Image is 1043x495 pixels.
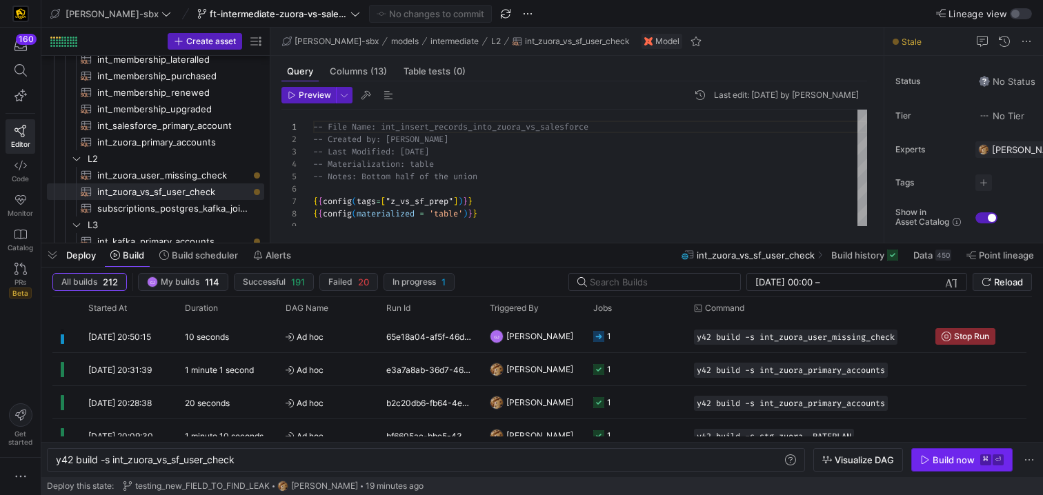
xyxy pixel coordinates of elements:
span: (0) [453,67,466,76]
button: All builds212 [52,273,127,291]
span: Build history [831,250,884,261]
a: int_membership_lateralled​​​​​​​​​​ [47,51,264,68]
span: Show in Asset Catalog [895,208,949,227]
span: ( [352,196,357,207]
button: Data450 [907,243,957,267]
span: Data [913,250,933,261]
span: [PERSON_NAME] [506,320,573,352]
button: No tierNo Tier [975,107,1028,125]
button: Build scheduler [153,243,244,267]
span: Ad hoc [286,387,370,419]
span: config [323,196,352,207]
button: 160 [6,33,35,58]
button: Preview [281,87,336,103]
span: 212 [103,276,118,287]
span: Build [123,250,144,261]
span: } [463,196,468,207]
div: Press SPACE to select this row. [52,419,1028,452]
span: [ [381,196,386,207]
div: 6 [281,183,297,195]
span: Preview [299,90,331,100]
button: Build [104,243,150,267]
span: In progress [393,277,436,287]
div: 3 [281,145,297,158]
span: { [313,208,318,219]
button: testing_new_FIELD_TO_FIND_LEAKhttps://storage.googleapis.com/y42-prod-data-exchange/images/1Nvl5c... [119,477,427,495]
span: 19 minutes ago [366,481,424,491]
span: [DATE] 20:28:38 [88,398,152,408]
img: undefined [644,37,653,46]
div: GJ [147,276,158,287]
button: Stop Run [935,328,995,345]
span: 20 [358,276,369,287]
div: 65e18a04-af5f-46d4-a995-7e8f82536f68 [378,320,481,352]
span: -- Created by: [PERSON_NAME] [313,134,448,145]
span: Started At [88,303,127,313]
span: { [318,208,323,219]
span: All builds [61,277,97,287]
span: Run Id [386,303,410,313]
span: [DATE] 20:50:15 [88,332,151,342]
span: [PERSON_NAME] [506,353,573,385]
span: Beta [9,287,32,299]
span: y42 build -s int_zuora_user_missing_check [697,332,895,342]
kbd: ⌘ [980,454,991,465]
span: Tier [895,111,964,121]
a: Monitor [6,188,35,223]
div: 9 [281,220,297,232]
span: -- Notes: Bottom half of the union [313,171,477,182]
span: Build scheduler [172,250,238,261]
span: ] [453,196,458,207]
span: = [376,196,381,207]
div: Press SPACE to select this row. [47,51,264,68]
span: [DATE] 20:31:39 [88,365,152,375]
img: https://storage.googleapis.com/y42-prod-data-exchange/images/1Nvl5cecG3s9yuu18pSpZlzl4PBNfpIlp06V... [978,144,989,155]
span: y42 build -s stg_zuora__RATEPLAN [697,432,851,441]
div: Press SPACE to select this row. [52,320,1028,353]
div: Press SPACE to select this row. [52,353,1028,386]
button: Visualize DAG [813,448,903,472]
span: = [419,208,424,219]
span: subscriptions_postgres_kafka_joined_view​​​​​​​​​​ [97,201,248,216]
button: ft-intermediate-zuora-vs-salesforce-08052025 [194,5,364,23]
input: Start datetime [755,276,813,287]
span: Catalog [8,243,33,252]
span: -- Materialization: table [313,159,434,170]
span: Reload [994,276,1023,287]
span: No Tier [979,110,1024,121]
div: 1 [607,386,611,418]
a: Editor [6,119,35,154]
div: 4 [281,158,297,170]
span: esforce [555,121,588,132]
span: } [468,196,473,207]
button: [PERSON_NAME]-sbx [47,5,175,23]
a: int_zuora_user_missing_check​​​​​​​​​​ [47,167,264,183]
span: Stale [902,37,922,47]
div: Press SPACE to select this row. [47,167,264,183]
span: y42 build -s int_zuora_primary_accounts [697,365,885,375]
span: Experts [895,145,964,154]
span: Ad hoc [286,321,370,353]
span: [PERSON_NAME]-sbx [66,8,159,19]
span: Status [895,77,964,86]
span: int_zuora_vs_sf_user_check [525,37,630,46]
span: 114 [205,276,219,287]
button: Build now⌘⏎ [911,448,1013,472]
span: int_membership_upgraded​​​​​​​​​​ [97,101,248,117]
a: https://storage.googleapis.com/y42-prod-data-exchange/images/uAsz27BndGEK0hZWDFeOjoxA7jCwgK9jE472... [6,2,35,26]
span: int_salesforce_primary_account​​​​​​​​​​ [97,118,248,134]
div: 160 [16,34,37,45]
span: } [468,208,473,219]
div: 2 [281,133,297,145]
span: { [318,196,323,207]
button: intermediate [427,33,482,50]
a: int_zuora_primary_accounts​​​​​​​​​​ [47,134,264,150]
div: Build now [933,454,975,465]
span: ) [458,196,463,207]
div: Press SPACE to select this row. [47,101,264,117]
span: int_zuora_primary_accounts​​​​​​​​​​ [97,134,248,150]
span: tags [357,196,376,207]
span: intermediate [430,37,479,46]
img: https://storage.googleapis.com/y42-prod-data-exchange/images/1Nvl5cecG3s9yuu18pSpZlzl4PBNfpIlp06V... [490,363,504,376]
div: Press SPACE to select this row. [47,84,264,101]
